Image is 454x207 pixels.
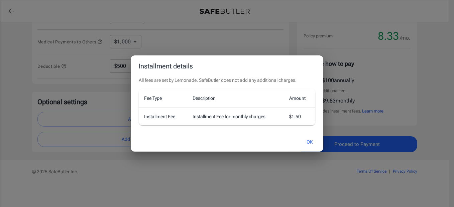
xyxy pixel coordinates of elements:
th: Description [187,89,284,108]
td: Installment Fee [139,108,187,125]
th: Amount [284,89,315,108]
td: Installment Fee for monthly charges [187,108,284,125]
h2: Installment details [131,55,323,77]
button: OK [299,135,321,149]
td: $1.50 [284,108,315,125]
th: Fee Type [139,89,187,108]
p: All fees are set by Lemonade. SafeButler does not add any additional charges. [139,77,315,83]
